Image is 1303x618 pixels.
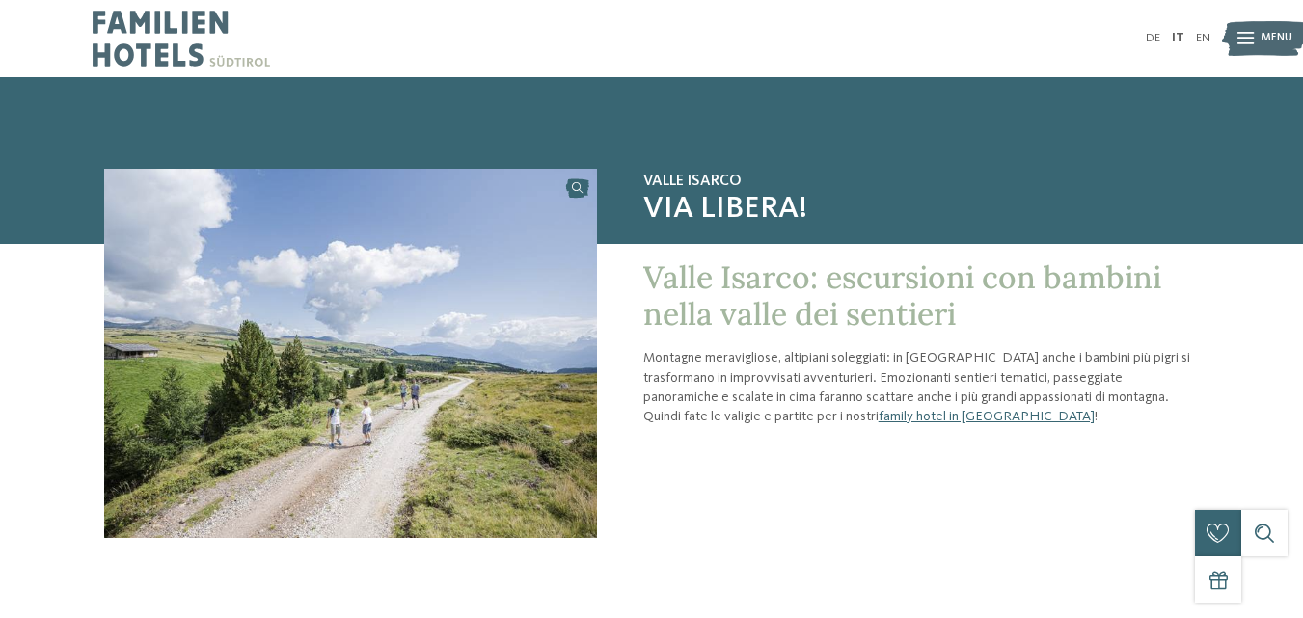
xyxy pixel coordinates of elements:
p: Montagne meravigliose, altipiani soleggiati: in [GEOGRAPHIC_DATA] anche i bambini più pigri si tr... [643,348,1200,426]
span: Via libera! [643,191,1200,228]
a: family hotel in [GEOGRAPHIC_DATA] [879,410,1095,423]
a: DE [1146,32,1160,44]
span: Menu [1262,31,1292,46]
img: Valle Isarco: escursioni con bambini [104,169,597,538]
span: Valle Isarco [643,173,1200,191]
span: Valle Isarco: escursioni con bambini nella valle dei sentieri [643,257,1161,334]
a: EN [1196,32,1210,44]
a: IT [1172,32,1184,44]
